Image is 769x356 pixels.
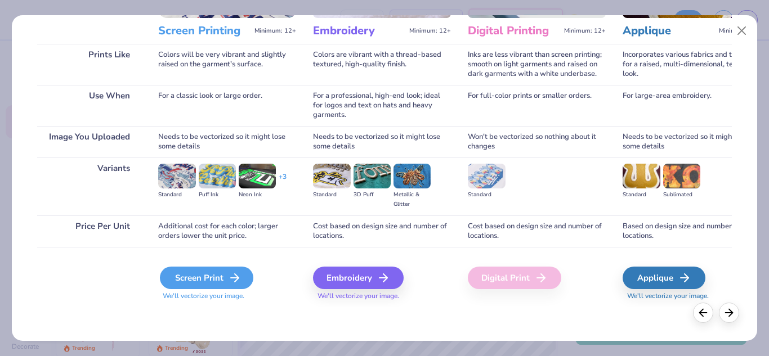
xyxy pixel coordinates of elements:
div: For a professional, high-end look; ideal for logos and text on hats and heavy garments. [313,85,451,126]
h3: Embroidery [313,24,405,38]
div: Cost based on design size and number of locations. [313,215,451,247]
div: For large-area embroidery. [623,85,761,126]
button: Close [731,20,752,42]
h3: Applique [623,24,714,38]
div: Metallic & Glitter [394,190,431,209]
div: Needs to be vectorized so it might lose some details [313,126,451,157]
span: Minimum: 12+ [719,27,761,35]
div: Variants [37,157,141,215]
img: Standard [623,164,660,188]
div: Incorporates various fabrics and threads for a raised, multi-dimensional, textured look. [623,44,761,85]
div: + 3 [279,172,287,191]
div: Digital Print [468,267,561,289]
div: Puff Ink [199,190,236,200]
div: Screen Print [160,267,253,289]
img: Neon Ink [239,164,276,188]
img: Sublimated [663,164,700,188]
div: Price Per Unit [37,215,141,247]
div: Standard [468,190,505,200]
span: We'll vectorize your image. [623,291,761,301]
h3: Screen Printing [158,24,250,38]
div: Needs to be vectorized so it might lose some details [623,126,761,157]
div: Sublimated [663,190,700,200]
span: We'll vectorize your image. [158,291,296,301]
div: For a classic look or large order. [158,85,296,126]
div: Needs to be vectorized so it might lose some details [158,126,296,157]
img: Standard [313,164,350,188]
span: Minimum: 12+ [254,27,296,35]
h3: Digital Printing [468,24,560,38]
div: Colors will be very vibrant and slightly raised on the garment's surface. [158,44,296,85]
span: We'll vectorize your image. [313,291,451,301]
div: Cost based on design size and number of locations. [468,215,606,247]
div: For full-color prints or smaller orders. [468,85,606,126]
div: Won't be vectorized so nothing about it changes [468,126,606,157]
div: Standard [158,190,195,200]
div: 3D Puff [354,190,391,200]
div: Standard [623,190,660,200]
div: Prints Like [37,44,141,85]
img: Standard [468,164,505,188]
img: Metallic & Glitter [394,164,431,188]
div: Additional cost for each color; larger orders lower the unit price. [158,215,296,247]
img: 3D Puff [354,164,391,188]
img: Standard [158,164,195,188]
img: Puff Ink [199,164,236,188]
span: Minimum: 12+ [564,27,606,35]
span: Minimum: 12+ [409,27,451,35]
div: Neon Ink [239,190,276,200]
div: Colors are vibrant with a thread-based textured, high-quality finish. [313,44,451,85]
div: Embroidery [313,267,404,289]
div: Image You Uploaded [37,126,141,157]
div: Based on design size and number of locations. [623,215,761,247]
div: Applique [623,267,705,289]
div: Standard [313,190,350,200]
div: Inks are less vibrant than screen printing; smooth on light garments and raised on dark garments ... [468,44,606,85]
div: Use When [37,85,141,126]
